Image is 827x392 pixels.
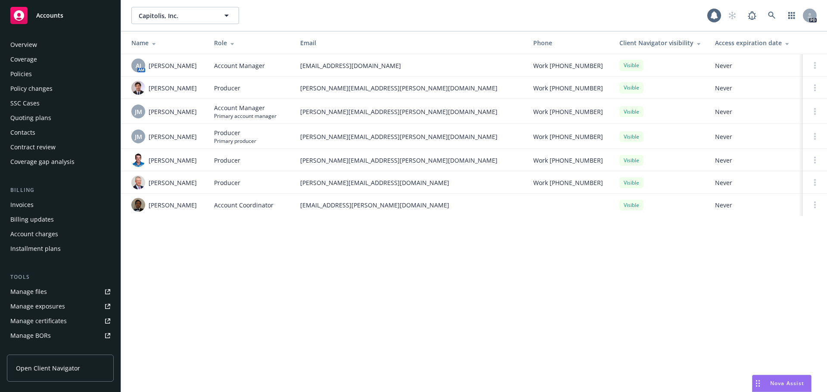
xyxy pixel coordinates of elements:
span: Never [715,132,796,141]
div: Manage certificates [10,314,67,328]
a: Search [763,7,780,24]
div: Email [300,38,519,47]
span: [PERSON_NAME][EMAIL_ADDRESS][PERSON_NAME][DOMAIN_NAME] [300,83,519,93]
span: [PERSON_NAME] [149,156,197,165]
span: [PERSON_NAME][EMAIL_ADDRESS][DOMAIN_NAME] [300,178,519,187]
span: Never [715,83,796,93]
div: SSC Cases [10,96,40,110]
div: Contacts [10,126,35,139]
a: Report a Bug [743,7,761,24]
span: Never [715,201,796,210]
a: Quoting plans [7,111,114,125]
span: Producer [214,178,240,187]
a: Coverage gap analysis [7,155,114,169]
div: Name [131,38,200,47]
div: Contract review [10,140,56,154]
span: Accounts [36,12,63,19]
span: Open Client Navigator [16,364,80,373]
div: Summary of insurance [10,343,76,357]
div: Coverage [10,52,37,66]
span: Work [PHONE_NUMBER] [533,107,603,116]
a: Installment plans [7,242,114,256]
a: Manage certificates [7,314,114,328]
div: Installment plans [10,242,61,256]
div: Billing [7,186,114,194]
span: Work [PHONE_NUMBER] [533,83,603,93]
span: [PERSON_NAME] [149,132,197,141]
a: Summary of insurance [7,343,114,357]
div: Policies [10,67,32,81]
span: JM [135,107,142,116]
span: Capitolis, Inc. [139,11,213,20]
span: [PERSON_NAME][EMAIL_ADDRESS][PERSON_NAME][DOMAIN_NAME] [300,132,519,141]
a: Contacts [7,126,114,139]
span: Work [PHONE_NUMBER] [533,61,603,70]
div: Account charges [10,227,58,241]
a: Coverage [7,52,114,66]
span: [PERSON_NAME][EMAIL_ADDRESS][PERSON_NAME][DOMAIN_NAME] [300,156,519,165]
img: photo [131,176,145,189]
span: Work [PHONE_NUMBER] [533,156,603,165]
span: Nova Assist [770,380,804,387]
div: Manage BORs [10,329,51,343]
div: Visible [619,82,644,93]
div: Visible [619,60,644,71]
img: photo [131,153,145,167]
a: Switch app [783,7,800,24]
a: Billing updates [7,213,114,226]
div: Billing updates [10,213,54,226]
div: Coverage gap analysis [10,155,75,169]
span: [PERSON_NAME] [149,107,197,116]
div: Client Navigator visibility [619,38,701,47]
span: JM [135,132,142,141]
a: Manage exposures [7,299,114,313]
a: Policy changes [7,82,114,96]
div: Visible [619,155,644,166]
span: Work [PHONE_NUMBER] [533,178,603,187]
span: [EMAIL_ADDRESS][DOMAIN_NAME] [300,61,519,70]
span: Primary producer [214,137,256,145]
a: Invoices [7,198,114,212]
div: Visible [619,131,644,142]
div: Policy changes [10,82,53,96]
div: Overview [10,38,37,52]
span: Account Manager [214,103,277,112]
a: Overview [7,38,114,52]
span: Never [715,178,796,187]
span: AJ [136,61,141,70]
div: Visible [619,106,644,117]
div: Visible [619,177,644,188]
span: [PERSON_NAME] [149,61,197,70]
img: photo [131,81,145,95]
div: Role [214,38,286,47]
img: photo [131,198,145,212]
div: Invoices [10,198,34,212]
span: [PERSON_NAME][EMAIL_ADDRESS][PERSON_NAME][DOMAIN_NAME] [300,107,519,116]
button: Nova Assist [752,375,811,392]
a: Manage BORs [7,329,114,343]
span: Never [715,107,796,116]
span: Never [715,156,796,165]
span: [EMAIL_ADDRESS][PERSON_NAME][DOMAIN_NAME] [300,201,519,210]
span: [PERSON_NAME] [149,178,197,187]
div: Tools [7,273,114,281]
div: Manage exposures [10,299,65,313]
span: Producer [214,156,240,165]
a: Contract review [7,140,114,154]
div: Access expiration date [715,38,796,47]
a: Manage files [7,285,114,299]
span: Producer [214,83,240,93]
div: Phone [533,38,606,47]
div: Visible [619,200,644,210]
span: Work [PHONE_NUMBER] [533,132,603,141]
span: Account Coordinator [214,201,274,210]
a: Start snowing [724,7,741,24]
span: Never [715,61,796,70]
a: Accounts [7,3,114,28]
div: Manage files [10,285,47,299]
div: Quoting plans [10,111,51,125]
span: [PERSON_NAME] [149,83,197,93]
a: Account charges [7,227,114,241]
span: Producer [214,128,256,137]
